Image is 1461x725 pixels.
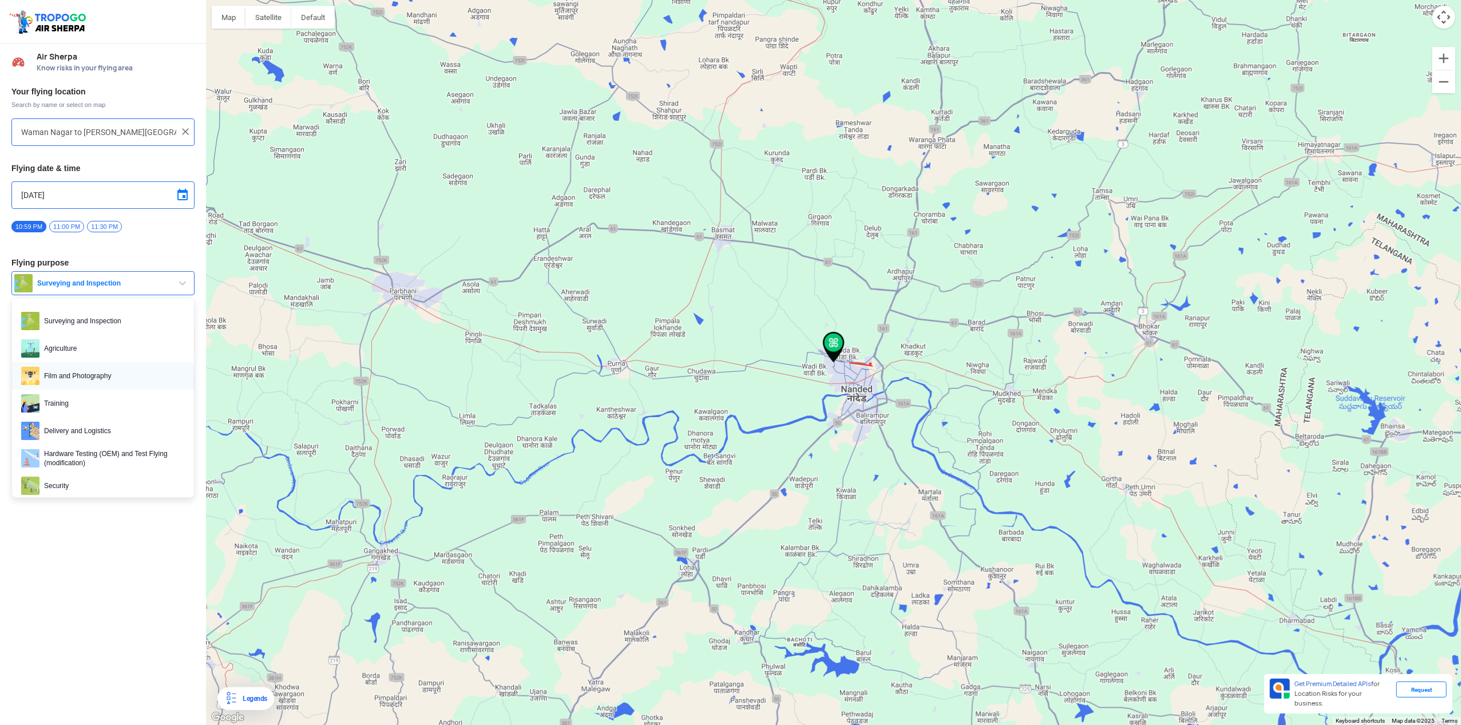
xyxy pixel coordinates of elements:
[1432,6,1455,29] button: Map camera controls
[21,339,39,358] img: agri.png
[11,259,195,267] h3: Flying purpose
[209,710,247,725] a: Open this area in Google Maps (opens a new window)
[11,164,195,172] h3: Flying date & time
[39,422,185,440] span: Delivery and Logistics
[1270,679,1290,699] img: Premium APIs
[37,52,195,61] span: Air Sherpa
[238,692,267,706] div: Legends
[1432,47,1455,70] button: Zoom in
[39,312,185,330] span: Surveying and Inspection
[39,339,185,358] span: Agriculture
[1290,679,1396,709] div: for Location Risks for your business.
[37,64,195,73] span: Know risks in your flying area
[246,6,291,29] button: Show satellite imagery
[39,449,185,468] span: Hardware Testing (OEM) and Test Flying (modification)
[21,394,39,413] img: training.png
[21,367,39,385] img: film.png
[224,692,238,706] img: Legends
[1392,718,1435,724] span: Map data ©2025
[1336,717,1385,725] button: Keyboard shortcuts
[11,298,195,498] ul: Surveying and Inspection
[212,6,246,29] button: Show street map
[1294,680,1371,688] span: Get Premium Detailed APIs
[180,126,191,137] img: ic_close.png
[1432,70,1455,93] button: Zoom out
[209,710,247,725] img: Google
[1396,682,1447,698] div: Request
[11,100,195,109] span: Search by name or select on map
[39,394,185,413] span: Training
[21,477,39,495] img: security.png
[14,274,33,292] img: survey.png
[9,9,90,35] img: ic_tgdronemaps.svg
[49,221,84,232] span: 11:00 PM
[21,449,39,468] img: ic_hardwaretesting.png
[21,125,176,139] input: Search your flying location
[11,88,195,96] h3: Your flying location
[87,221,122,232] span: 11:30 PM
[33,279,176,288] span: Surveying and Inspection
[11,221,46,232] span: 10:59 PM
[39,477,185,495] span: Security
[21,188,185,202] input: Select Date
[39,367,185,385] span: Film and Photography
[21,312,39,330] img: survey.png
[11,271,195,295] button: Surveying and Inspection
[21,422,39,440] img: delivery.png
[11,55,25,69] img: Risk Scores
[1442,718,1458,724] a: Terms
